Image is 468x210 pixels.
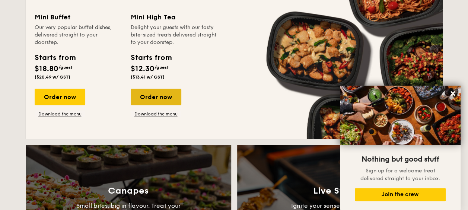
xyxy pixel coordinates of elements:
[355,188,446,201] button: Join the crew
[58,65,73,70] span: /guest
[155,65,169,70] span: /guest
[131,24,218,46] div: Delight your guests with our tasty bite-sized treats delivered straight to your doorstep.
[362,155,439,164] span: Nothing but good stuff
[35,12,122,22] div: Mini Buffet
[131,89,181,105] div: Order now
[447,87,459,99] button: Close
[131,52,171,63] div: Starts from
[340,86,461,145] img: DSC07876-Edit02-Large.jpeg
[35,89,85,105] div: Order now
[35,74,70,80] span: ($20.49 w/ GST)
[131,111,181,117] a: Download the menu
[313,185,366,196] h3: Live Station
[35,52,75,63] div: Starts from
[131,64,155,73] span: $12.30
[131,74,165,80] span: ($13.41 w/ GST)
[35,111,85,117] a: Download the menu
[360,168,440,182] span: Sign up for a welcome treat delivered straight to your inbox.
[131,12,218,22] div: Mini High Tea
[108,185,149,196] h3: Canapes
[35,24,122,46] div: Our very popular buffet dishes, delivered straight to your doorstep.
[35,64,58,73] span: $18.80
